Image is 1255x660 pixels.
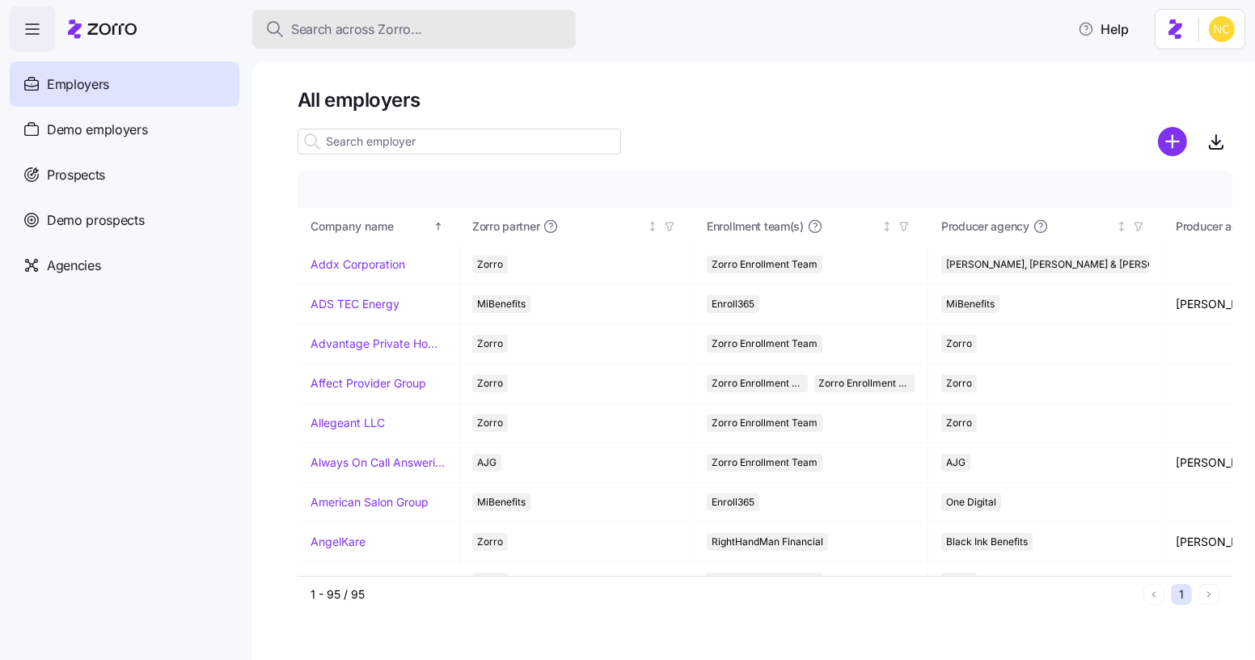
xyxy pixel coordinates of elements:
a: Affect Provider Group [311,375,426,391]
span: AJG [946,454,966,472]
span: Zorro [946,374,972,392]
span: Zorro [946,335,972,353]
th: Zorro partnerNot sorted [459,208,694,245]
img: e03b911e832a6112bf72643c5874f8d8 [1209,16,1235,42]
span: Zorro partner [472,218,539,235]
span: Black Ink Benefits [946,533,1028,551]
a: Employers [10,61,239,107]
a: Addx Corporation [311,256,405,273]
span: [PERSON_NAME], [PERSON_NAME] & [PERSON_NAME] [946,256,1198,273]
span: Zorro Enrollment Team [712,454,818,472]
span: Producer agency [941,218,1029,235]
button: Previous page [1143,584,1164,605]
div: Sorted ascending [433,221,444,232]
span: Zorro [477,414,503,432]
div: Not sorted [1116,221,1127,232]
a: Demo employers [10,107,239,152]
span: Demo prospects [47,210,145,231]
span: Prospects [47,165,105,185]
button: Next page [1198,584,1219,605]
th: Producer agencyNot sorted [928,208,1163,245]
span: Zorro [477,256,503,273]
span: Zorro Enrollment Team [712,256,818,273]
span: MiBenefits [477,493,526,511]
span: Zorro Enrollment Team [712,573,818,590]
span: AJG [477,454,497,472]
span: Zorro Enrollment Team [712,335,818,353]
span: Zorro Enrollment Team [712,374,803,392]
span: Zorro [946,414,972,432]
div: Not sorted [881,221,893,232]
span: Zorro Enrollment Team [712,414,818,432]
span: Zorro Enrollment Experts [819,374,911,392]
span: Help [1078,19,1129,39]
a: American Salon Group [311,494,429,510]
svg: add icon [1158,127,1187,156]
button: 1 [1171,584,1192,605]
a: Prospects [10,152,239,197]
span: MiBenefits [477,295,526,313]
a: Allegeant LLC [311,415,385,431]
span: Zorro [946,573,972,590]
span: Demo employers [47,120,148,140]
span: Zorro [477,573,503,590]
span: Search across Zorro... [291,19,422,40]
div: Not sorted [647,221,658,232]
span: Enroll365 [712,493,754,511]
span: Zorro [477,533,503,551]
a: Agencies [10,243,239,288]
span: Zorro [477,374,503,392]
a: Advantage Private Home Care [311,336,446,352]
th: Company nameSorted ascending [298,208,459,245]
h1: All employers [298,87,1232,112]
a: AngelKare [311,534,366,550]
button: Search across Zorro... [252,10,576,49]
a: Always On Call Answering Service [311,455,446,471]
span: RightHandMan Financial [712,533,823,551]
span: Producer agent [1176,218,1255,235]
input: Search employer [298,129,621,154]
span: One Digital [946,493,996,511]
button: Help [1065,13,1142,45]
span: Enrollment team(s) [707,218,804,235]
a: ADS TEC Energy [311,296,399,312]
div: 1 - 95 / 95 [311,586,1137,603]
span: Employers [47,74,109,95]
a: Ares Interactive [311,573,395,590]
span: Zorro [477,335,503,353]
span: Agencies [47,256,100,276]
a: Demo prospects [10,197,239,243]
span: Enroll365 [712,295,754,313]
span: MiBenefits [946,295,995,313]
th: Enrollment team(s)Not sorted [694,208,928,245]
div: Company name [311,218,430,235]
